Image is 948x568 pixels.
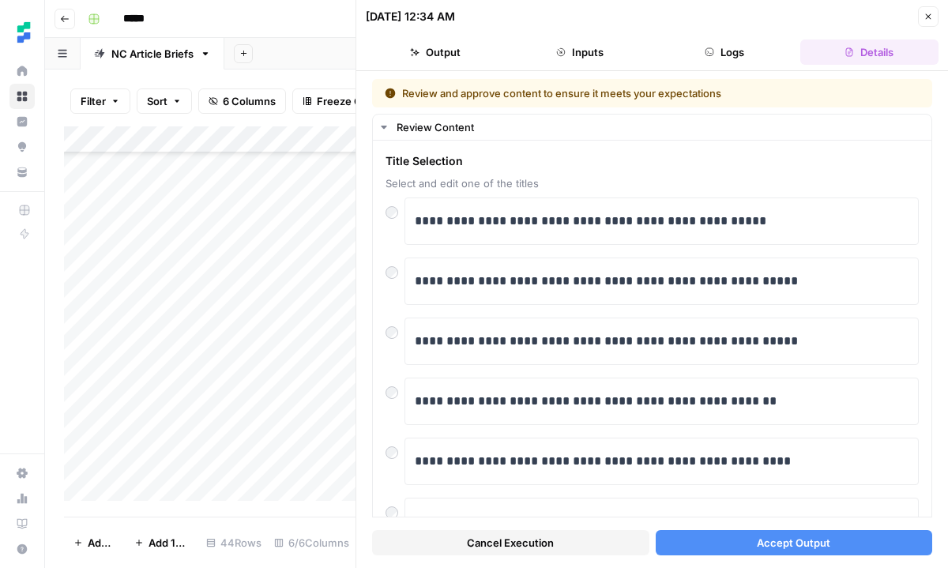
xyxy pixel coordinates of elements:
button: Accept Output [656,530,933,555]
button: Freeze Columns [292,88,408,114]
span: Select and edit one of the titles [386,175,919,191]
button: Sort [137,88,192,114]
button: Logs [656,39,794,65]
button: Output [366,39,504,65]
div: NC Article Briefs [111,46,194,62]
button: Add Row [64,530,125,555]
a: Opportunities [9,134,35,160]
button: Add 10 Rows [125,530,200,555]
a: Your Data [9,160,35,185]
span: Accept Output [757,535,830,551]
button: Workspace: Ten Speed [9,13,35,52]
span: 6 Columns [223,93,276,109]
a: Home [9,58,35,84]
button: Inputs [510,39,649,65]
div: Review and approve content to ensure it meets your expectations [385,85,821,101]
a: NC Article Briefs [81,38,224,70]
button: Details [800,39,939,65]
img: Ten Speed Logo [9,18,38,47]
div: [DATE] 12:34 AM [366,9,455,24]
span: Freeze Columns [317,93,398,109]
a: Usage [9,486,35,511]
button: 6 Columns [198,88,286,114]
span: Sort [147,93,167,109]
a: Settings [9,461,35,486]
div: Review Content [397,119,922,135]
button: Review Content [373,115,931,140]
div: 6/6 Columns [268,530,355,555]
div: 44 Rows [200,530,268,555]
a: Learning Hub [9,511,35,536]
span: Add Row [88,535,115,551]
span: Add 10 Rows [149,535,190,551]
a: Browse [9,84,35,109]
button: Help + Support [9,536,35,562]
span: Filter [81,93,106,109]
button: Filter [70,88,130,114]
button: Cancel Execution [372,530,649,555]
span: Cancel Execution [467,535,554,551]
span: Title Selection [386,153,919,169]
a: Insights [9,109,35,134]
